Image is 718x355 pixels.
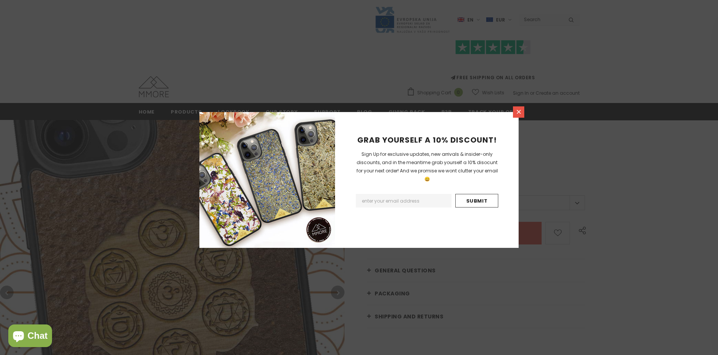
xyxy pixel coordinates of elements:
span: Sign Up for exclusive updates, new arrivals & insider-only discounts, and in the meantime grab yo... [357,151,498,182]
a: Close [513,106,524,118]
input: Email Address [356,194,452,207]
span: GRAB YOURSELF A 10% DISCOUNT! [357,135,497,145]
inbox-online-store-chat: Shopify online store chat [6,324,54,349]
input: Submit [455,194,498,207]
